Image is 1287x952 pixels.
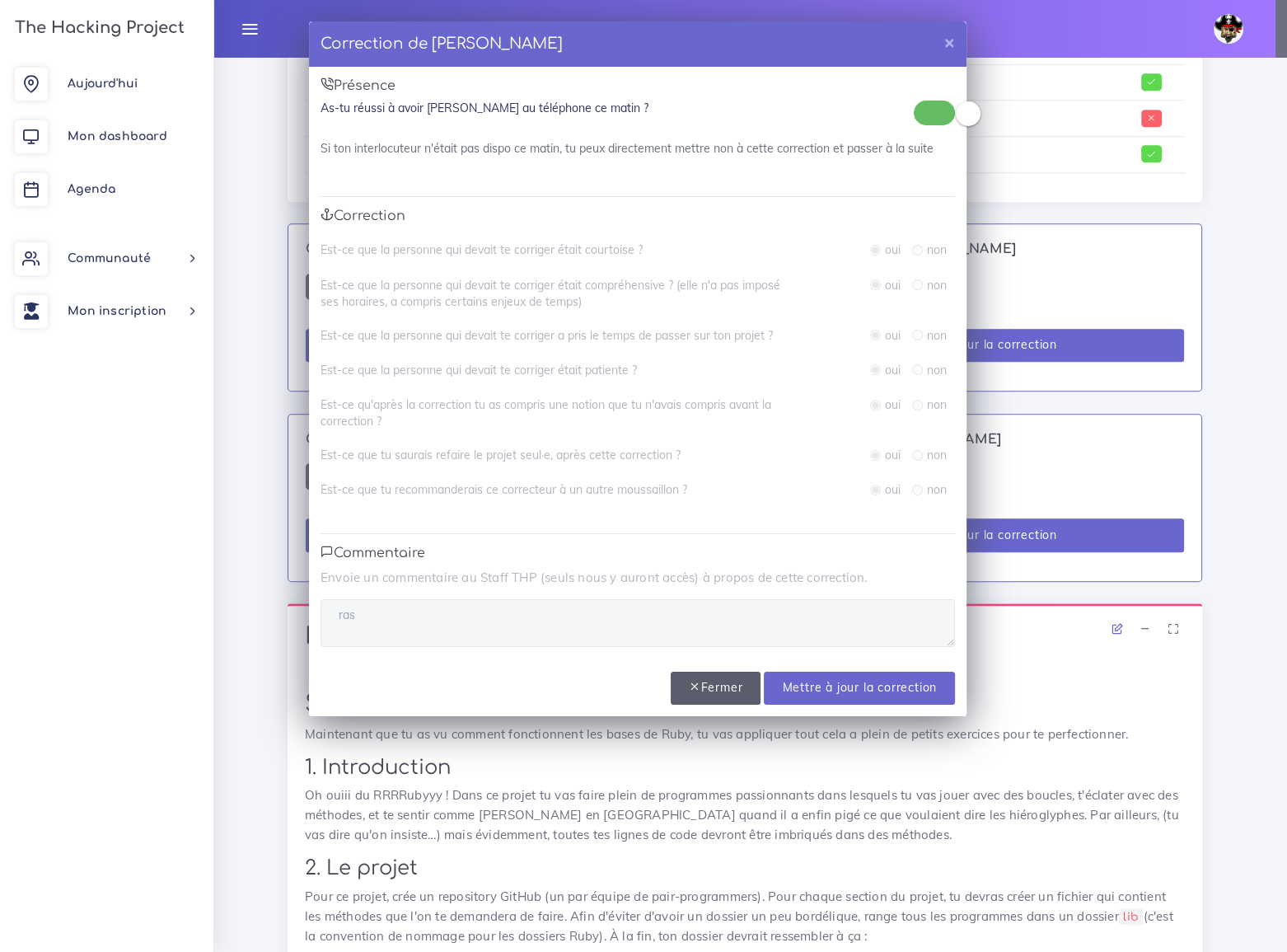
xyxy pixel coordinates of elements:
h5: Correction [321,209,955,224]
label: As-tu réussi à avoir [PERSON_NAME] au téléphone ce matin ? [321,100,648,116]
label: oui [885,242,901,258]
button: × [933,21,966,62]
div: Si ton interlocuteur n'était pas dispo ce matin, tu peux directement mettre non à cette correctio... [321,140,955,157]
label: Est-ce qu'après la correction tu as compris une notion que tu n'avais compris avant la correction ? [321,396,790,430]
label: non [927,277,947,293]
label: Est-ce que la personne qui devait te corriger a pris le temps de passer sur ton projet ? [321,327,773,344]
label: Est-ce que la personne qui devait te corriger était compréhensive ? (elle n'a pas imposé ses hora... [321,277,790,311]
label: oui [885,362,901,378]
p: Envoie un commentaire au Staff THP (seuls nous y auront accès) à propos de cette correction. [321,568,955,588]
label: oui [885,396,901,413]
h5: Commentaire [321,546,955,561]
textarea: ras [321,599,955,647]
label: Est-ce que tu saurais refaire le projet seul·e, après cette correction ? [321,447,681,463]
label: oui [885,447,901,463]
label: Est-ce que la personne qui devait te corriger était courtoise ? [321,242,643,258]
h5: Présence [321,78,955,94]
label: oui [885,277,901,293]
label: oui [885,327,901,344]
label: non [927,481,947,498]
label: non [927,242,947,258]
label: non [927,327,947,344]
input: Mettre à jour la correction [764,672,955,706]
button: Fermer [671,672,761,706]
label: non [927,396,947,413]
label: Est-ce que tu recommanderais ce correcteur à un autre moussaillon ? [321,481,687,498]
label: oui [885,481,901,498]
label: Est-ce que la personne qui devait te corriger était patiente ? [321,362,637,378]
label: non [927,362,947,378]
label: non [927,447,947,463]
h4: Correction de [PERSON_NAME] [321,33,563,55]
